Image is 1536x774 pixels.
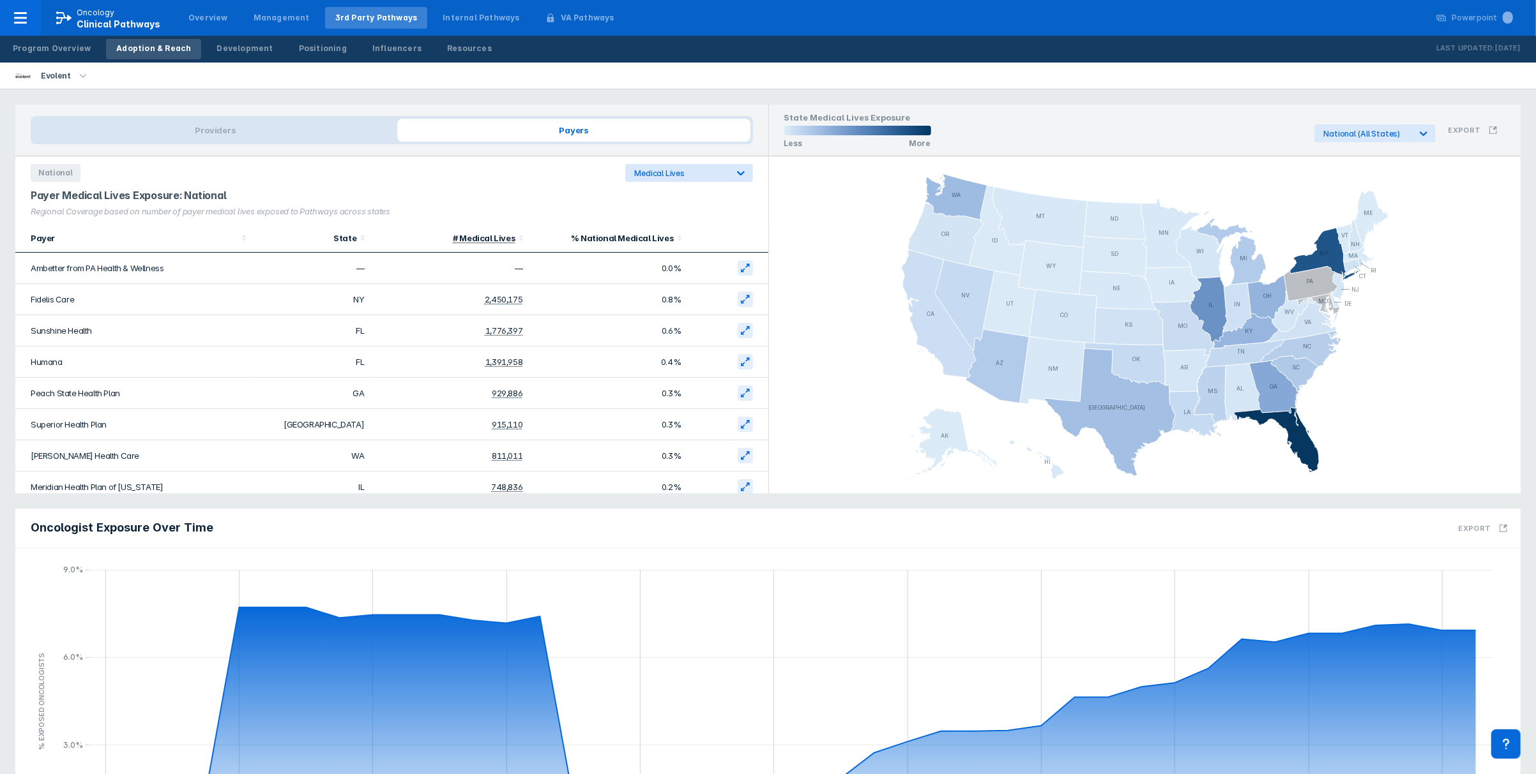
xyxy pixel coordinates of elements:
[31,164,80,182] span: National
[15,440,253,472] td: [PERSON_NAME] Health Care
[530,284,688,315] td: 0.8%
[362,39,432,59] a: Influencers
[397,119,750,142] span: Payers
[253,378,372,409] td: GA
[432,7,529,29] a: Internal Pathways
[15,315,253,346] td: Sunshine Health
[538,233,673,243] div: % National Medical Lives
[15,68,31,84] img: new-century-health
[1491,729,1521,759] div: Contact Support
[1451,514,1516,542] button: Export
[15,284,253,315] td: Fidelis Care
[36,67,76,85] div: Evolent
[77,19,160,29] span: Clinical Pathways
[453,234,515,244] div: # Medical Lives
[261,233,356,243] div: State
[1452,12,1513,24] div: Powerpoint
[530,378,688,409] td: 0.3%
[1459,524,1491,533] h3: Export
[13,43,91,54] div: Program Overview
[15,378,253,409] td: Peach State Health Plan
[116,43,191,54] div: Adoption & Reach
[15,409,253,440] td: Superior Health Plan
[37,653,46,750] tspan: % EXPOSED ONCOLOGISTS
[33,119,397,142] span: Providers
[530,253,688,284] td: 0.0%
[561,12,614,24] div: VA Pathways
[253,472,372,503] td: IL
[63,740,83,750] text: 3.0%
[372,43,422,54] div: Influencers
[31,207,753,216] div: Regional Coverage based on number of payer medical lives exposed to Pathways across states
[909,138,931,148] p: More
[217,43,273,54] div: Development
[253,253,372,284] td: —
[253,409,372,440] td: [GEOGRAPHIC_DATA]
[178,7,238,29] a: Overview
[206,39,283,59] a: Development
[635,168,727,178] div: Medical Lives
[485,295,522,305] div: 2,450,175
[77,7,115,19] p: Oncology
[243,7,320,29] a: Management
[492,420,522,430] div: 915,110
[289,39,357,59] a: Positioning
[530,346,688,378] td: 0.4%
[325,7,428,29] a: 3rd Party Pathways
[485,357,522,368] div: 1,391,958
[1441,118,1505,142] button: Export
[530,472,688,503] td: 0.2%
[3,39,101,59] a: Program Overview
[31,233,238,243] div: Payer
[335,12,418,24] div: 3rd Party Pathways
[188,12,228,24] div: Overview
[253,346,372,378] td: FL
[31,520,213,535] span: Oncologist Exposure Over Time
[530,315,688,346] td: 0.6%
[485,326,522,336] div: 1,776,397
[31,190,753,202] div: Payer Medical Lives Exposure: National
[1324,129,1410,138] div: National (All States)
[254,12,310,24] div: Management
[491,482,522,493] div: 748,836
[106,39,201,59] a: Adoption & Reach
[1449,126,1481,135] h3: Export
[492,389,522,399] div: 929,886
[253,284,372,315] td: NY
[437,39,502,59] a: Resources
[1495,42,1521,55] p: [DATE]
[15,346,253,378] td: Humana
[372,253,530,284] td: —
[530,440,688,472] td: 0.3%
[492,451,522,461] div: 811,011
[15,253,253,284] td: Ambetter from PA Health & Wellness
[530,409,688,440] td: 0.3%
[784,138,803,148] p: Less
[15,472,253,503] td: Meridian Health Plan of [US_STATE]
[299,43,347,54] div: Positioning
[63,565,83,574] text: 9.0%
[253,440,372,472] td: WA
[447,43,492,54] div: Resources
[253,315,372,346] td: FL
[443,12,519,24] div: Internal Pathways
[1436,42,1495,55] p: Last Updated:
[784,112,931,126] h1: State Medical Lives Exposure
[63,652,83,662] text: 6.0%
